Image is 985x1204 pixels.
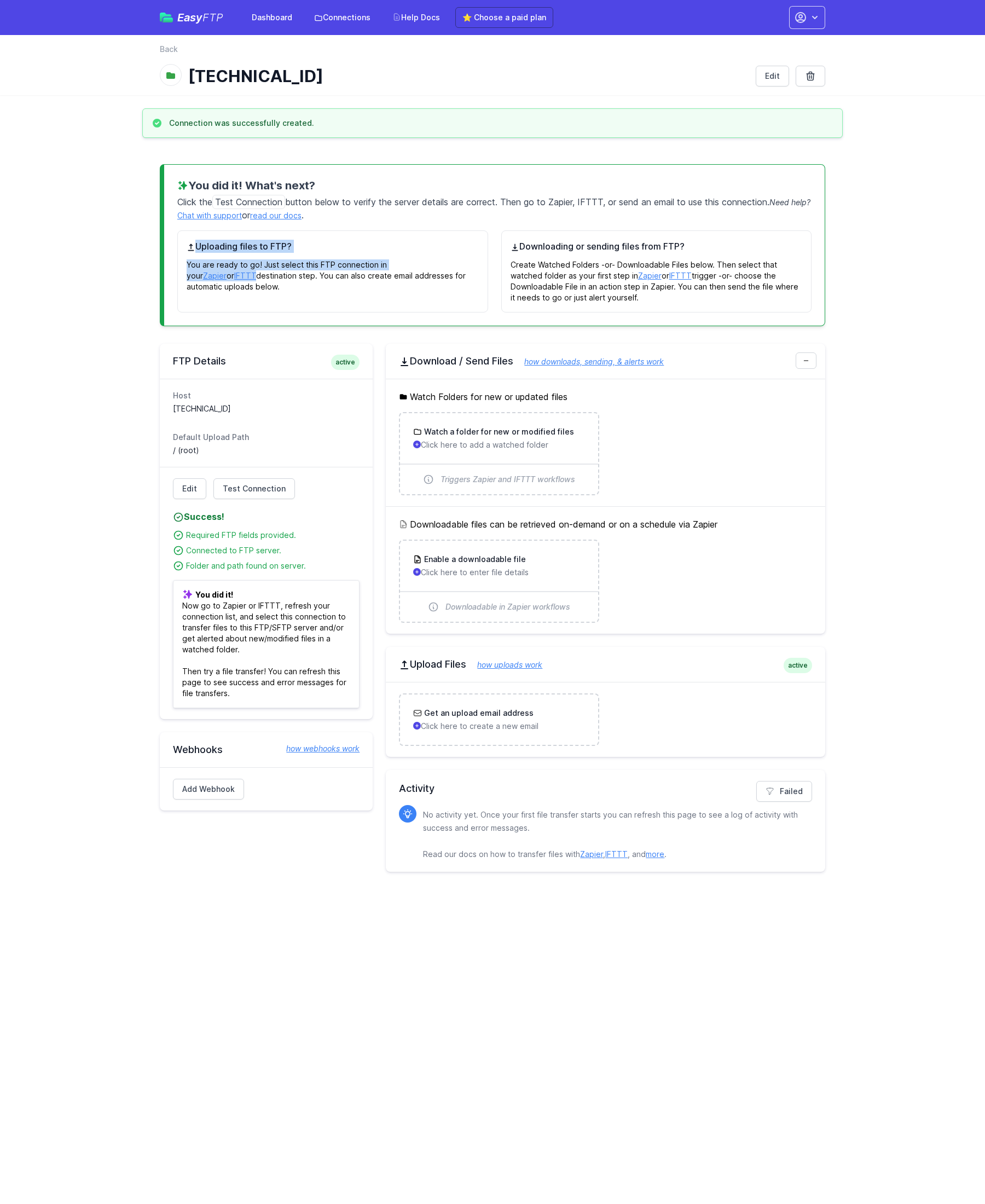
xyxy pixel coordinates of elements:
[223,483,286,494] span: Test Connection
[513,357,664,366] a: how downloads, sending, & alerts work
[187,253,479,292] p: You are ready to go! Just select this FTP connection in your or destination step. You can also cr...
[399,781,812,796] h2: Activity
[173,432,360,443] dt: Default Upload Path
[422,554,526,565] h3: Enable a downloadable file
[400,541,598,622] a: Enable a downloadable file Click here to enter file details Downloadable in Zapier workflows
[638,271,662,280] a: Zapier
[413,439,584,450] p: Click here to add a watched folder
[213,478,295,499] a: Test Connection
[422,708,534,719] h3: Get an upload email address
[173,390,360,401] dt: Host
[399,355,812,368] h2: Download / Send Files
[186,530,360,541] div: Required FTP fields provided.
[173,510,360,523] h4: Success!
[245,8,299,27] a: Dashboard
[511,240,803,253] h4: Downloading or sending files from FTP?
[400,694,598,745] a: Get an upload email address Click here to create a new email
[413,567,584,578] p: Click here to enter file details
[455,7,553,28] a: ⭐ Choose a paid plan
[177,178,812,193] h3: You did it! What's next?
[669,271,692,280] a: IFTTT
[511,253,803,303] p: Create Watched Folders -or- Downloadable Files below. Then select that watched folder as your fir...
[413,721,584,732] p: Click here to create a new email
[160,13,173,22] img: easyftp_logo.png
[187,240,479,253] h4: Uploading files to FTP?
[646,849,664,859] a: more
[441,474,575,485] span: Triggers Zapier and IFTTT workflows
[173,403,360,414] dd: [TECHNICAL_ID]
[195,590,233,599] b: You did it!
[234,271,256,280] a: IFTTT
[308,8,377,27] a: Connections
[173,779,244,800] a: Add Webhook
[188,66,747,86] h1: [TECHNICAL_ID]
[169,118,314,129] h3: Connection was successfully created.
[173,580,360,708] p: Now go to Zapier or IFTTT, refresh your connection list, and select this connection to transfer f...
[386,8,447,27] a: Help Docs
[202,11,223,24] span: FTP
[177,211,242,220] a: Chat with support
[173,478,206,499] a: Edit
[177,12,223,23] span: Easy
[769,198,810,207] span: Need help?
[173,445,360,456] dd: / (root)
[605,849,628,859] a: IFTTT
[756,781,812,802] a: Failed
[173,355,360,368] h2: FTP Details
[173,743,360,756] h2: Webhooks
[784,658,812,673] span: active
[580,849,603,859] a: Zapier
[186,545,360,556] div: Connected to FTP server.
[423,808,803,861] p: No activity yet. Once your first file transfer starts you can refresh this page to see a log of a...
[160,44,825,61] nav: Breadcrumb
[203,271,227,280] a: Zapier
[399,390,812,403] h5: Watch Folders for new or updated files
[177,193,812,222] p: Click the button below to verify the server details are correct. Then go to Zapier, IFTTT, or sen...
[186,560,360,571] div: Folder and path found on server.
[160,44,178,55] a: Back
[422,426,574,437] h3: Watch a folder for new or modified files
[212,195,285,209] span: Test Connection
[160,12,223,23] a: EasyFTP
[756,66,789,86] a: Edit
[930,1149,972,1191] iframe: Drift Widget Chat Controller
[400,413,598,494] a: Watch a folder for new or modified files Click here to add a watched folder Triggers Zapier and I...
[250,211,302,220] a: read our docs
[275,743,360,754] a: how webhooks work
[331,355,360,370] span: active
[445,601,570,612] span: Downloadable in Zapier workflows
[399,658,812,671] h2: Upload Files
[399,518,812,531] h5: Downloadable files can be retrieved on-demand or on a schedule via Zapier
[466,660,542,669] a: how uploads work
